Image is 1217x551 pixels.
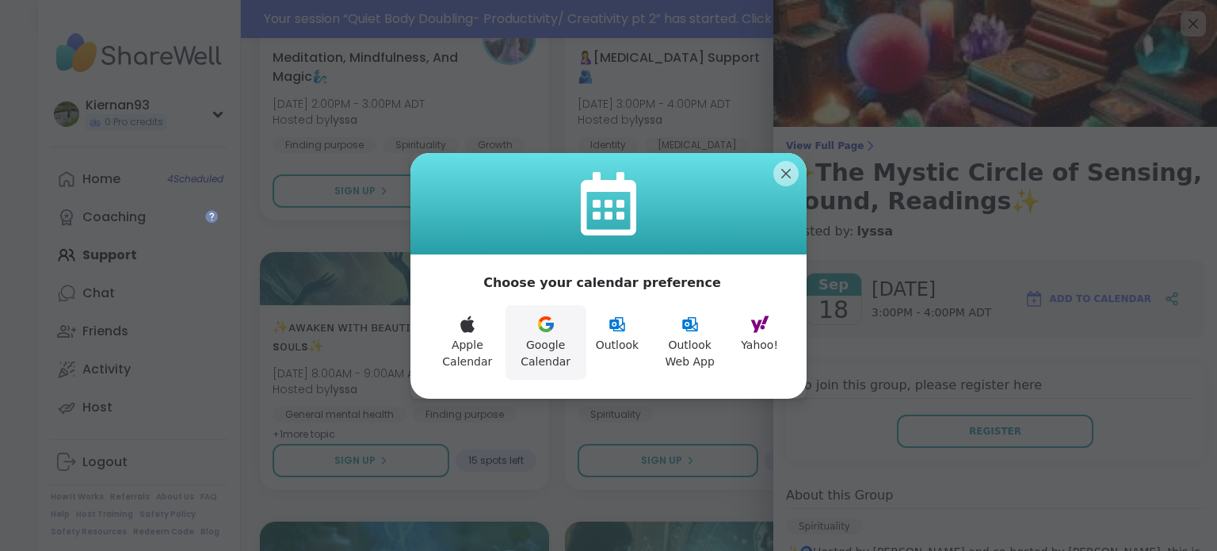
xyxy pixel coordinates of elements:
[483,274,721,293] p: Choose your calendar preference
[429,305,505,380] button: Apple Calendar
[731,305,788,380] button: Yahoo!
[648,305,731,380] button: Outlook Web App
[586,305,649,380] button: Outlook
[505,305,586,380] button: Google Calendar
[205,210,218,223] iframe: Spotlight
